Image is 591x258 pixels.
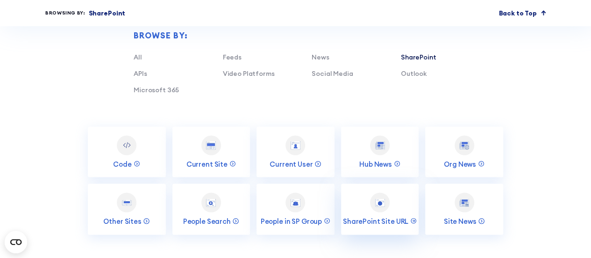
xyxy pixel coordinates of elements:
a: SharePoint [401,53,436,61]
img: Other Sites [122,199,132,206]
iframe: Chat Widget [544,213,591,258]
img: Current User [291,141,300,149]
p: Current Site [186,159,228,168]
p: SharePoint Site URL [343,216,408,225]
a: SharePoint Site URLSharePoint Site URL [341,184,419,235]
a: APIs [134,69,147,78]
a: Feeds [223,53,242,61]
p: Org News [444,159,476,168]
p: People Search [183,216,231,225]
img: People in SP Group [291,199,300,207]
a: Outlook [401,69,427,78]
a: Social Media [312,69,353,78]
a: Hub NewsHub News [341,126,419,177]
p: Other Sites [103,216,141,225]
img: Current Site [206,141,216,149]
p: People in SP Group [261,216,322,225]
div: Browse by: [134,31,490,40]
img: Org News [459,141,469,149]
p: SharePoint [89,8,126,18]
a: Org NewsOrg News [425,126,503,177]
div: Browsing by: [45,9,85,17]
p: Current User [270,159,313,168]
p: Site News [444,216,477,225]
a: Site NewsSite News [425,184,503,235]
img: Code [122,140,132,150]
a: People SearchPeople Search [172,184,250,235]
p: Code [113,159,131,168]
p: Hub News [359,159,392,168]
a: Microsoft 365 [134,86,179,94]
img: SharePoint Site URL [375,199,385,207]
a: Other SitesOther Sites [88,184,166,235]
button: Open CMP widget [5,231,27,253]
p: Back to Top [498,8,536,18]
a: All [134,53,142,61]
img: Site News [459,199,469,207]
img: Hub News [375,141,385,149]
a: CodeCode [88,126,166,177]
a: People in SP GroupPeople in SP Group [256,184,335,235]
a: Current UserCurrent User [256,126,335,177]
a: Current SiteCurrent Site [172,126,250,177]
a: Video Platforms [223,69,275,78]
a: Back to Top [498,8,546,18]
img: People Search [206,199,216,207]
a: News [312,53,329,61]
